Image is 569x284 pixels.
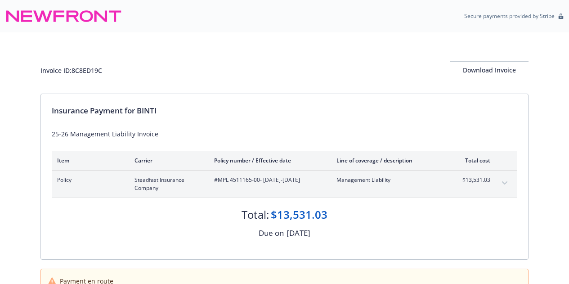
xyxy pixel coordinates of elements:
[214,176,322,184] span: #MPL 4511165-00 - [DATE]-[DATE]
[287,227,310,239] div: [DATE]
[134,176,200,192] span: Steadfast Insurance Company
[450,62,529,79] div: Download Invoice
[336,176,442,184] span: Management Liability
[52,171,517,198] div: PolicySteadfast Insurance Company#MPL 4511165-00- [DATE]-[DATE]Management Liability$13,531.03expa...
[457,157,490,164] div: Total cost
[259,227,284,239] div: Due on
[57,157,120,164] div: Item
[450,61,529,79] button: Download Invoice
[457,176,490,184] span: $13,531.03
[52,129,517,139] div: 25-26 Management Liability Invoice
[52,105,517,117] div: Insurance Payment for BINTI
[271,207,327,222] div: $13,531.03
[40,66,102,75] div: Invoice ID: 8C8ED19C
[242,207,269,222] div: Total:
[134,157,200,164] div: Carrier
[57,176,120,184] span: Policy
[214,157,322,164] div: Policy number / Effective date
[497,176,512,190] button: expand content
[464,12,555,20] p: Secure payments provided by Stripe
[336,157,442,164] div: Line of coverage / description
